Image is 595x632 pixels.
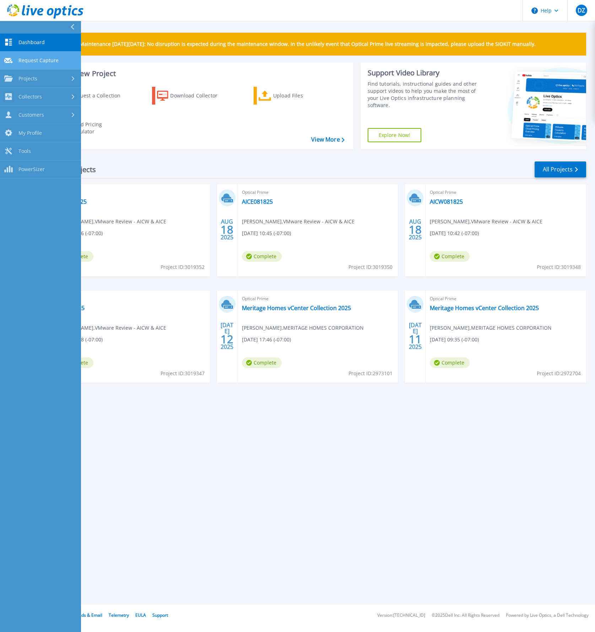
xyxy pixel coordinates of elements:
span: 18 [409,227,422,233]
a: View More [311,136,344,143]
span: PowerSizer [18,166,45,172]
span: [PERSON_NAME] , VMware Review - AICW & AICE [54,218,166,225]
span: Project ID: 3019350 [348,263,393,271]
div: [DATE] 2025 [409,323,422,349]
span: [PERSON_NAME] , MERITAGE HOMES CORPORATION [430,324,552,332]
a: Telemetry [109,612,129,618]
div: Find tutorials, instructional guides and other support videos to help you make the most of your L... [368,80,482,109]
span: [DATE] 10:45 (-07:00) [242,229,291,237]
li: Version: [TECHNICAL_ID] [377,613,425,618]
div: Upload Files [273,89,330,103]
a: AICW081825 [430,198,463,205]
div: AUG 2025 [220,217,234,243]
a: Meritage Homes vCenter Collection 2025 [242,304,351,312]
div: [DATE] 2025 [220,323,234,349]
span: [DATE] 10:42 (-07:00) [430,229,479,237]
a: AICE081825 [242,198,273,205]
a: Upload Files [254,87,333,105]
a: Meritage Homes vCenter Collection 2025 [430,304,539,312]
span: Complete [242,251,282,262]
span: Customers [18,112,44,118]
span: Tools [18,148,31,154]
span: Project ID: 2973101 [348,370,393,377]
span: My Profile [18,130,42,136]
a: Cloud Pricing Calculator [50,119,130,137]
span: [PERSON_NAME] , MERITAGE HOMES CORPORATION [242,324,364,332]
span: DZ [578,7,585,13]
div: Cloud Pricing Calculator [70,121,126,135]
li: Powered by Live Optics, a Dell Technology [506,613,589,618]
a: Download Collector [152,87,231,105]
span: [DATE] 09:35 (-07:00) [430,336,479,344]
span: Optical Prime [54,295,206,303]
span: Complete [242,357,282,368]
span: [DATE] 17:46 (-07:00) [242,336,291,344]
li: © 2025 Dell Inc. All Rights Reserved [432,613,499,618]
span: Optical Prime [242,188,394,196]
span: Project ID: 3019352 [161,263,205,271]
a: Ads & Email [79,612,102,618]
span: 12 [221,336,233,342]
a: All Projects [535,161,586,177]
span: [PERSON_NAME] , VMware Review - AICW & AICE [430,218,542,225]
span: Collectors [18,94,42,100]
span: Projects [18,75,37,82]
a: EULA [135,612,146,618]
span: Optical Prime [54,188,206,196]
span: Optical Prime [430,188,582,196]
span: Project ID: 3019347 [161,370,205,377]
span: [PERSON_NAME] , VMware Review - AICW & AICE [54,324,166,332]
span: 18 [221,227,233,233]
p: Scheduled Maintenance [DATE][DATE]: No disruption is expected during the maintenance window. In t... [53,41,536,47]
span: Project ID: 2972704 [537,370,581,377]
span: Complete [430,357,470,368]
span: Request Capture [18,57,59,64]
span: Project ID: 3019348 [537,263,581,271]
span: [PERSON_NAME] , VMware Review - AICW & AICE [242,218,355,225]
div: Download Collector [170,89,227,103]
span: 11 [409,336,422,342]
a: Support [152,612,168,618]
div: Request a Collection [71,89,128,103]
h3: Start a New Project [50,70,344,78]
a: Explore Now! [368,128,422,142]
span: Optical Prime [430,295,582,303]
div: AUG 2025 [409,217,422,243]
a: Request a Collection [50,87,130,105]
span: Optical Prime [242,295,394,303]
span: Complete [430,251,470,262]
div: Support Video Library [368,68,482,78]
span: Dashboard [18,39,45,46]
